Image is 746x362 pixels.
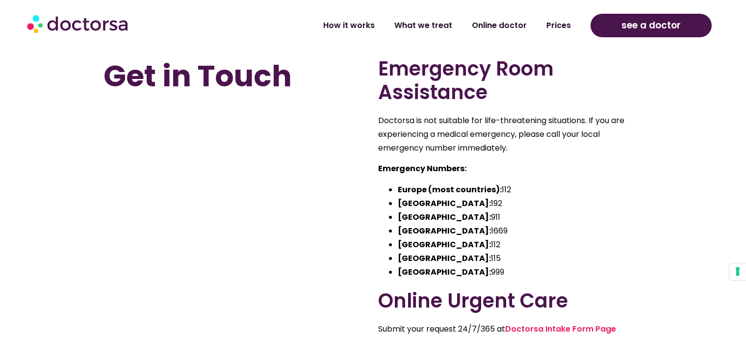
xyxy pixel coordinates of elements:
[378,163,466,174] strong: Emergency Numbers:
[398,253,491,264] strong: [GEOGRAPHIC_DATA]:
[398,197,643,210] li: 192
[197,14,581,37] nav: Menu
[385,14,462,37] a: What we treat
[398,224,643,238] li: 1669
[729,263,746,280] button: Your consent preferences for tracking technologies
[378,289,643,312] h2: Online Urgent Care
[398,265,643,279] li: 999
[398,210,643,224] li: 911
[398,225,491,236] strong: [GEOGRAPHIC_DATA]:
[398,239,491,250] strong: [GEOGRAPHIC_DATA]:
[378,57,643,104] h2: Emergency Room Assistance
[398,183,643,197] li: 112
[103,57,368,95] h1: Get in Touch
[505,323,616,335] a: Doctorsa Intake Form Page
[398,211,491,223] strong: [GEOGRAPHIC_DATA]:
[398,252,643,265] li: 115
[537,14,581,37] a: Prices
[398,238,643,252] li: 112
[591,14,712,37] a: see a doctor
[398,266,491,278] strong: [GEOGRAPHIC_DATA]:
[313,14,385,37] a: How it works
[462,14,537,37] a: Online doctor
[398,184,502,195] strong: Europe (most countries):
[621,18,681,33] span: see a doctor
[378,114,643,155] p: Doctorsa is not suitable for life-threatening situations. If you are experiencing a medical emerg...
[378,322,643,336] p: Submit your request 24/7/365 at
[398,198,491,209] strong: [GEOGRAPHIC_DATA]:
